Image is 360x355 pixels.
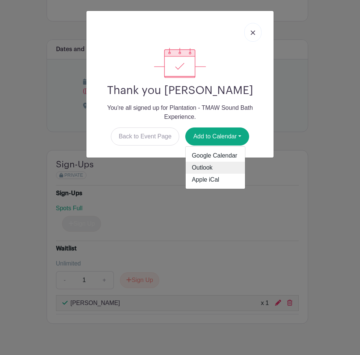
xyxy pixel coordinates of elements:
a: Apple iCal [186,174,245,186]
a: Google Calendar [186,150,245,162]
h2: Thank you [PERSON_NAME] [92,84,268,97]
img: signup_complete-c468d5dda3e2740ee63a24cb0ba0d3ce5d8a4ecd24259e683200fb1569d990c8.svg [154,48,206,78]
a: Back to Event Page [111,127,180,146]
a: Outlook [186,162,245,174]
p: You're all signed up for Plantation - TMAW Sound Bath Experience. [92,103,268,121]
button: Add to Calendar [185,127,249,146]
img: close_button-5f87c8562297e5c2d7936805f587ecaba9071eb48480494691a3f1689db116b3.svg [251,30,255,35]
